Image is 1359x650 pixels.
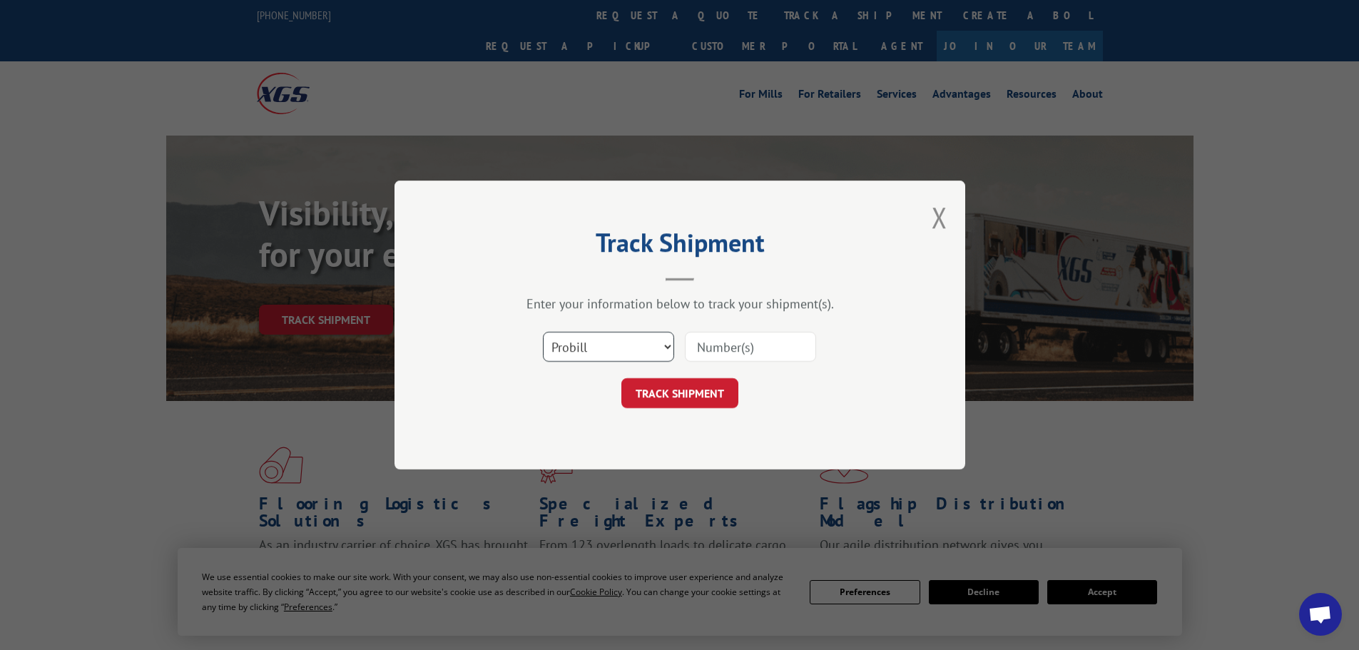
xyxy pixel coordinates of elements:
[1299,593,1342,636] a: Open chat
[466,233,894,260] h2: Track Shipment
[685,332,816,362] input: Number(s)
[621,378,738,408] button: TRACK SHIPMENT
[466,295,894,312] div: Enter your information below to track your shipment(s).
[932,198,947,236] button: Close modal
